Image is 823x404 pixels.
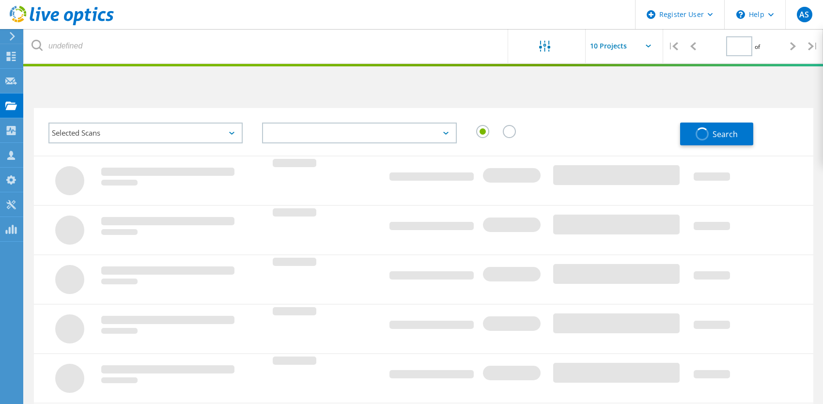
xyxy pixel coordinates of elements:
[10,20,114,27] a: Live Optics Dashboard
[24,29,509,63] input: undefined
[680,123,753,145] button: Search
[803,29,823,63] div: |
[663,29,683,63] div: |
[799,11,809,18] span: AS
[48,123,243,143] div: Selected Scans
[755,43,760,51] span: of
[713,129,738,140] span: Search
[736,10,745,19] svg: \n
